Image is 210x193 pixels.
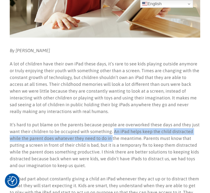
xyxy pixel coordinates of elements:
[142,1,147,6] img: en
[10,48,50,53] em: By [PERSON_NAME]
[10,61,200,115] p: A lot of children have their own iPad these days, it’s rare to see kids playing outside anymore o...
[10,121,200,169] p: It’s hard to put blame on the parents because people are overworked these days and they just want...
[7,176,17,186] img: Revisit consent button
[7,176,17,186] button: Consent Preferences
